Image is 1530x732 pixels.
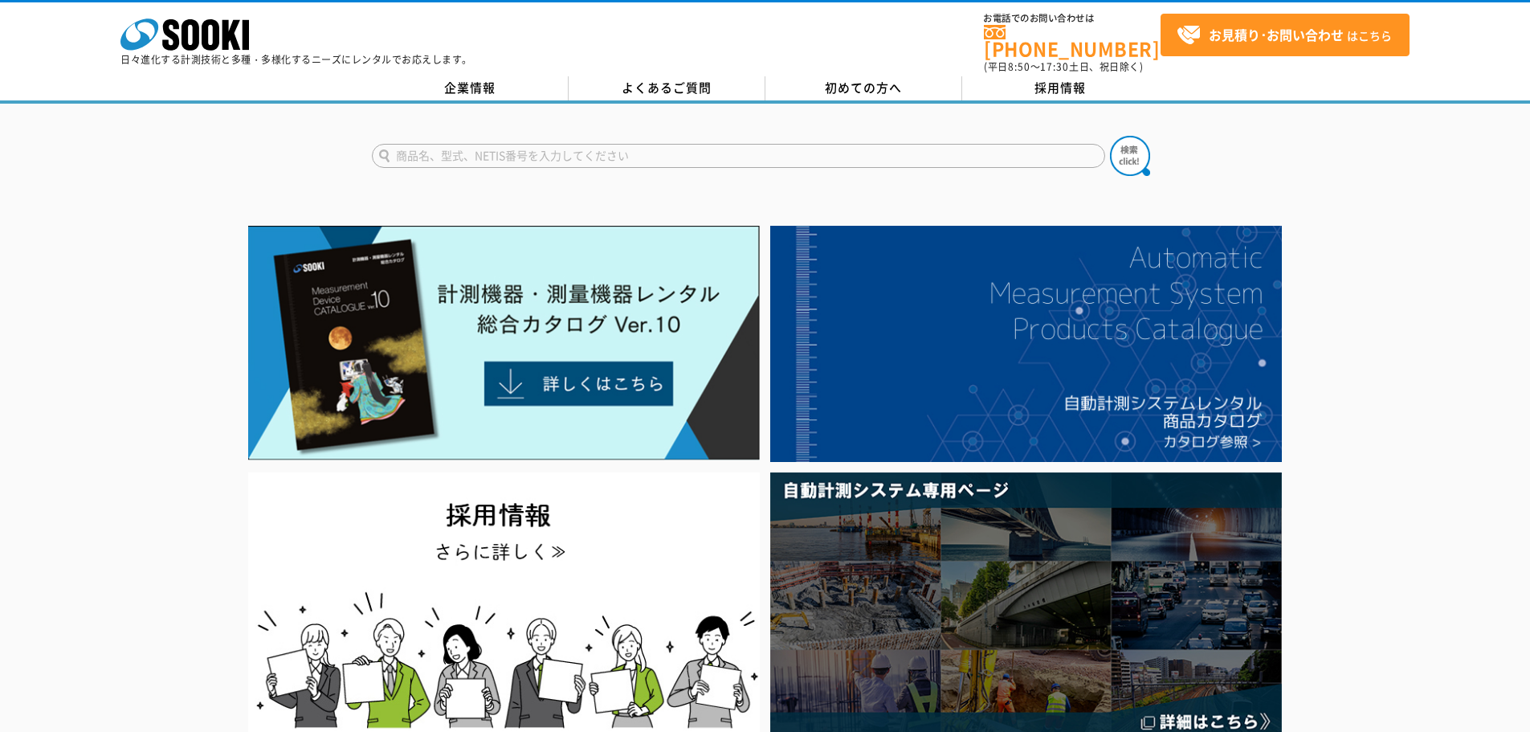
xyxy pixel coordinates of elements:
[1161,14,1410,56] a: お見積り･お問い合わせはこちら
[765,76,962,100] a: 初めての方へ
[1177,23,1392,47] span: はこちら
[770,226,1282,462] img: 自動計測システムカタログ
[569,76,765,100] a: よくあるご質問
[1209,25,1344,44] strong: お見積り･お問い合わせ
[120,55,472,64] p: 日々進化する計測技術と多種・多様化するニーズにレンタルでお応えします。
[372,76,569,100] a: 企業情報
[1110,136,1150,176] img: btn_search.png
[825,79,902,96] span: 初めての方へ
[984,14,1161,23] span: お電話でのお問い合わせは
[1008,59,1030,74] span: 8:50
[248,226,760,460] img: Catalog Ver10
[372,144,1105,168] input: 商品名、型式、NETIS番号を入力してください
[984,25,1161,58] a: [PHONE_NUMBER]
[962,76,1159,100] a: 採用情報
[984,59,1143,74] span: (平日 ～ 土日、祝日除く)
[1040,59,1069,74] span: 17:30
